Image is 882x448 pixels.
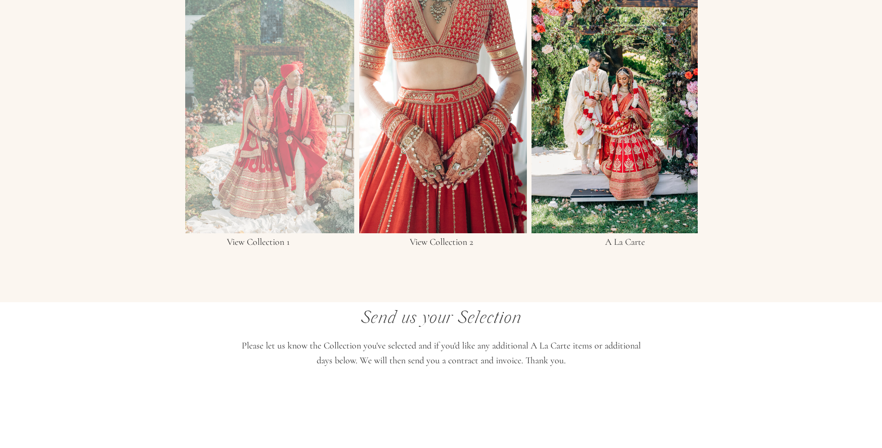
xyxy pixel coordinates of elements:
h3: View Collection 1 [202,237,314,251]
h3: Please let us know the Collection you've selected and if you'd like any additional A La Carte ite... [240,338,643,371]
h1: Send us your Selection [342,309,541,327]
a: View Collection 2 [389,237,494,251]
h3: A La Carte [583,237,667,251]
